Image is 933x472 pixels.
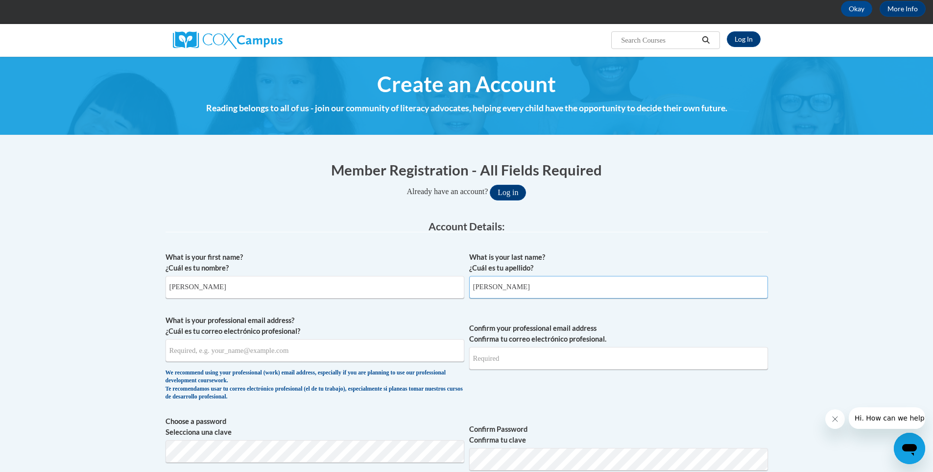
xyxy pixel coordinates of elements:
[166,102,768,115] h4: Reading belongs to all of us - join our community of literacy advocates, helping every child have...
[469,347,768,370] input: Required
[469,252,768,273] label: What is your last name? ¿Cuál es tu apellido?
[469,323,768,345] label: Confirm your professional email address Confirma tu correo electrónico profesional.
[166,315,464,337] label: What is your professional email address? ¿Cuál es tu correo electrónico profesional?
[407,187,488,196] span: Already have an account?
[166,252,464,273] label: What is your first name? ¿Cuál es tu nombre?
[166,160,768,180] h1: Member Registration - All Fields Required
[727,31,761,47] a: Log In
[166,369,464,401] div: We recommend using your professional (work) email address, especially if you are planning to use ...
[166,276,464,298] input: Metadata input
[841,1,872,17] button: Okay
[166,339,464,362] input: Metadata input
[490,185,526,200] button: Log in
[429,220,505,232] span: Account Details:
[698,34,713,46] button: Search
[849,407,925,429] iframe: Message from company
[469,424,768,446] label: Confirm Password Confirma tu clave
[173,31,283,49] img: Cox Campus
[6,7,79,15] span: Hi. How can we help?
[620,34,698,46] input: Search Courses
[377,71,556,97] span: Create an Account
[166,416,464,438] label: Choose a password Selecciona una clave
[469,276,768,298] input: Metadata input
[880,1,926,17] a: More Info
[825,409,845,429] iframe: Close message
[894,433,925,464] iframe: Button to launch messaging window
